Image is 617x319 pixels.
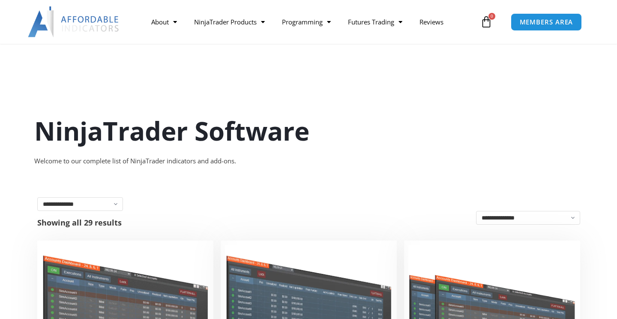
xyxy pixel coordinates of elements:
[488,13,495,20] span: 0
[37,219,122,226] p: Showing all 29 results
[186,12,273,32] a: NinjaTrader Products
[34,113,583,149] h1: NinjaTrader Software
[273,12,339,32] a: Programming
[476,211,580,225] select: Shop order
[511,13,582,31] a: MEMBERS AREA
[143,12,186,32] a: About
[28,6,120,37] img: LogoAI | Affordable Indicators – NinjaTrader
[411,12,452,32] a: Reviews
[467,9,505,34] a: 0
[143,12,478,32] nav: Menu
[520,19,573,25] span: MEMBERS AREA
[34,155,583,167] div: Welcome to our complete list of NinjaTrader indicators and add-ons.
[339,12,411,32] a: Futures Trading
